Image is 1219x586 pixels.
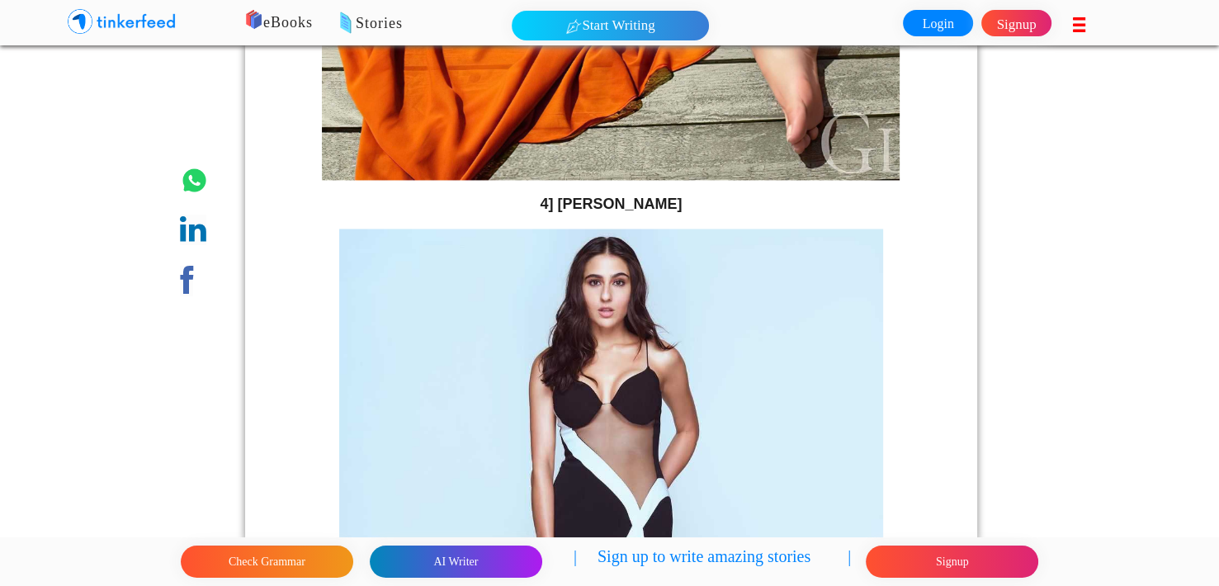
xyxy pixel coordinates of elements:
a: Signup [981,10,1051,36]
strong: 4] [PERSON_NAME] [540,196,682,212]
p: eBooks [223,12,759,35]
a: Login [903,10,973,36]
button: Check Grammar [181,546,353,578]
button: Signup [866,546,1038,578]
button: AI Writer [370,546,542,578]
img: whatsapp.png [180,166,209,195]
p: | Sign up to write amazing stories | [574,544,851,579]
button: Start Writing [512,11,709,40]
p: Stories [288,12,824,35]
